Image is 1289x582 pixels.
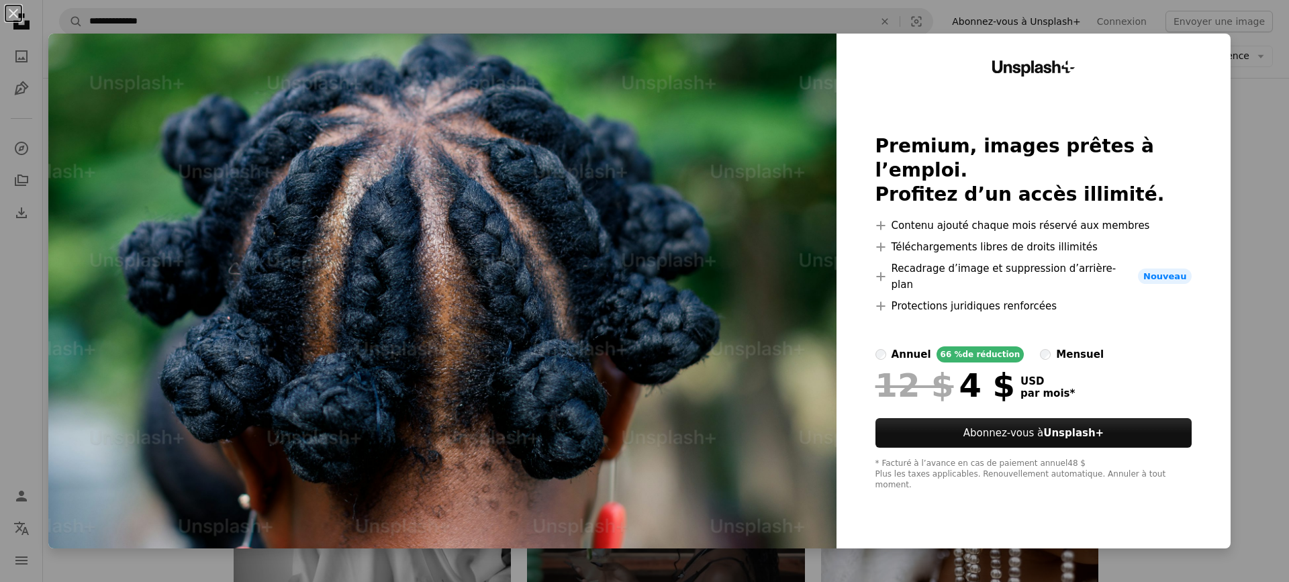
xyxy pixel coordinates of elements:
span: Nouveau [1138,269,1192,285]
button: Abonnez-vous àUnsplash+ [875,418,1192,448]
span: par mois * [1020,387,1075,399]
div: * Facturé à l’avance en cas de paiement annuel 48 $ Plus les taxes applicables. Renouvellement au... [875,458,1192,491]
div: 4 $ [875,368,1015,403]
span: USD [1020,375,1075,387]
li: Recadrage d’image et suppression d’arrière-plan [875,260,1192,293]
li: Téléchargements libres de droits illimités [875,239,1192,255]
input: annuel66 %de réduction [875,349,886,360]
div: 66 % de réduction [937,346,1024,362]
strong: Unsplash+ [1043,427,1104,439]
li: Contenu ajouté chaque mois réservé aux membres [875,217,1192,234]
span: 12 $ [875,368,954,403]
h2: Premium, images prêtes à l’emploi. Profitez d’un accès illimité. [875,134,1192,207]
div: mensuel [1056,346,1104,362]
input: mensuel [1040,349,1051,360]
div: annuel [892,346,931,362]
li: Protections juridiques renforcées [875,298,1192,314]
